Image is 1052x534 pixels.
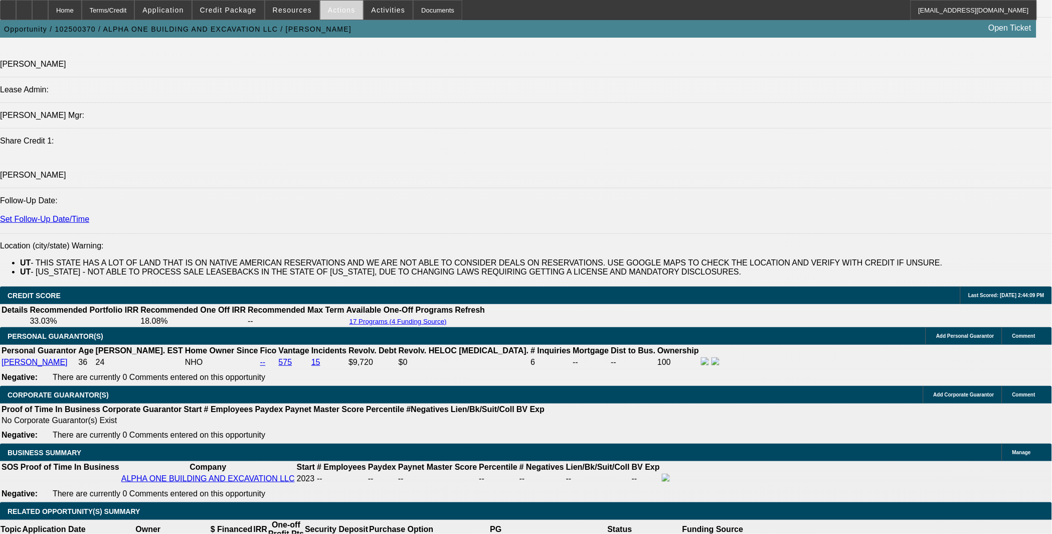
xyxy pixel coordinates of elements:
[657,357,699,368] td: 100
[20,462,120,472] th: Proof of Time In Business
[193,1,264,20] button: Credit Package
[530,357,571,368] td: 6
[185,357,259,368] td: NHO
[712,357,720,365] img: linkedin-icon.png
[573,346,609,355] b: Mortgage
[934,392,994,397] span: Add Corporate Guarantor
[519,463,564,471] b: # Negatives
[566,463,630,471] b: Lien/Bk/Suit/Coll
[296,473,315,484] td: 2023
[348,346,397,355] b: Revolv. Debt
[611,357,656,368] td: --
[985,20,1035,37] a: Open Ticket
[20,258,31,267] b: UT
[200,6,257,14] span: Credit Package
[78,357,94,368] td: 36
[662,474,670,482] img: facebook-icon.png
[247,305,345,315] th: Recommended Max Term
[2,431,38,439] b: Negative:
[140,305,246,315] th: Recommended One Off IRR
[1,305,28,315] th: Details
[20,268,742,276] label: - [US_STATE] - NOT ABLE TO PROCESS SALE LEASEBACKS IN THE STATE OF [US_STATE], DUE TO CHANGING LA...
[190,463,226,471] b: Company
[657,346,699,355] b: Ownership
[398,463,477,471] b: Paynet Master Score
[4,25,352,33] span: Opportunity / 102500370 / ALPHA ONE BUILDING AND EXCAVATION LLC / [PERSON_NAME]
[8,507,140,515] span: RELATED OPPORTUNITY(S) SUMMARY
[479,474,517,483] div: --
[142,6,184,14] span: Application
[573,357,610,368] td: --
[368,463,396,471] b: Paydex
[399,346,529,355] b: Revolv. HELOC [MEDICAL_DATA].
[1,462,19,472] th: SOS
[632,463,660,471] b: BV Exp
[29,305,139,315] th: Recommended Portfolio IRR
[1,405,101,415] th: Proof of Time In Business
[317,463,366,471] b: # Employees
[279,346,309,355] b: Vantage
[95,357,184,368] td: 24
[364,1,413,20] button: Activities
[1,416,549,426] td: No Corporate Guarantor(s) Exist
[479,463,517,471] b: Percentile
[317,474,322,483] span: --
[611,346,656,355] b: Dist to Bus.
[135,1,191,20] button: Application
[260,346,277,355] b: Fico
[451,405,514,414] b: Lien/Bk/Suit/Coll
[311,358,320,366] a: 15
[566,473,630,484] td: --
[121,474,295,483] a: ALPHA ONE BUILDING AND EXCAVATION LLC
[96,346,183,355] b: [PERSON_NAME]. EST
[516,405,545,414] b: BV Exp
[346,305,454,315] th: Available One-Off Programs
[265,1,319,20] button: Resources
[297,463,315,471] b: Start
[398,474,477,483] div: --
[184,405,202,414] b: Start
[531,346,571,355] b: # Inquiries
[936,333,994,339] span: Add Personal Guarantor
[260,358,266,366] a: --
[348,357,397,368] td: $9,720
[320,1,363,20] button: Actions
[455,305,486,315] th: Refresh
[407,405,449,414] b: #Negatives
[366,405,404,414] b: Percentile
[2,489,38,498] b: Negative:
[53,489,265,498] span: There are currently 0 Comments entered on this opportunity
[398,357,530,368] td: $0
[8,449,81,457] span: BUSINESS SUMMARY
[968,293,1044,298] span: Last Scored: [DATE] 2:44:09 PM
[204,405,253,414] b: # Employees
[2,358,68,366] a: [PERSON_NAME]
[328,6,356,14] span: Actions
[346,317,450,326] button: 17 Programs (4 Funding Source)
[140,316,246,326] td: 18.08%
[53,431,265,439] span: There are currently 0 Comments entered on this opportunity
[8,391,109,399] span: CORPORATE GUARANTOR(S)
[20,258,943,267] label: - THIS STATE HAS A LOT OF LAND THAT IS ON NATIVE AMERICAN RESERVATIONS AND WE ARE NOT ABLE TO CON...
[53,373,265,381] span: There are currently 0 Comments entered on this opportunity
[1012,450,1031,455] span: Manage
[701,357,709,365] img: facebook-icon.png
[8,332,103,340] span: PERSONAL GUARANTOR(S)
[519,474,564,483] div: --
[368,473,397,484] td: --
[29,316,139,326] td: 33.03%
[631,473,660,484] td: --
[1012,392,1035,397] span: Comment
[255,405,283,414] b: Paydex
[372,6,406,14] span: Activities
[1012,333,1035,339] span: Comment
[311,346,346,355] b: Incidents
[279,358,292,366] a: 575
[247,316,345,326] td: --
[2,346,76,355] b: Personal Guarantor
[102,405,182,414] b: Corporate Guarantor
[20,268,31,276] b: UT
[8,292,61,300] span: CREDIT SCORE
[2,373,38,381] b: Negative:
[273,6,312,14] span: Resources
